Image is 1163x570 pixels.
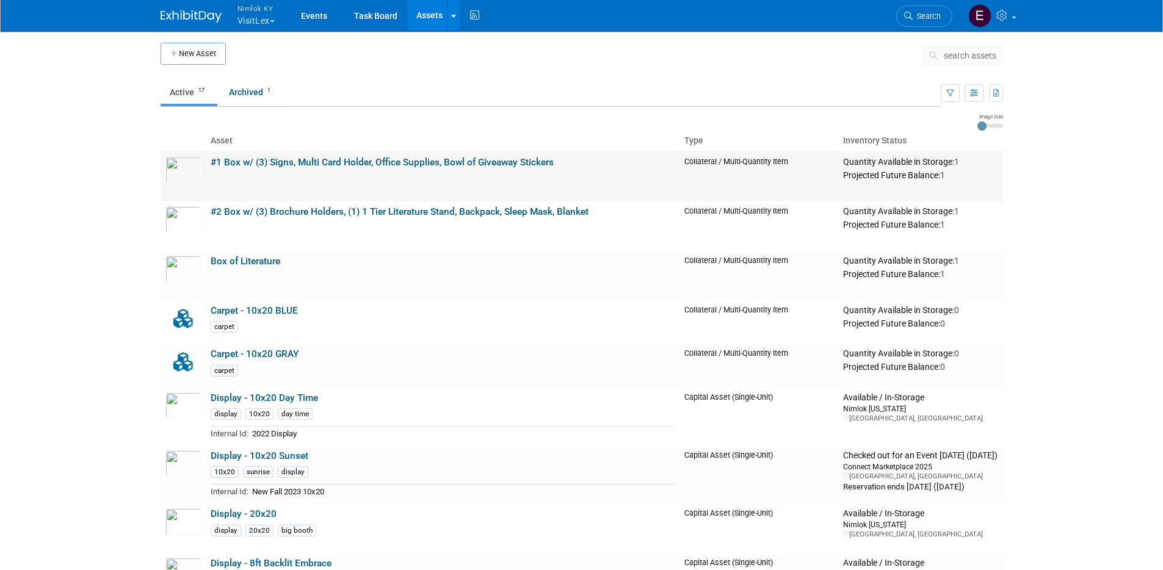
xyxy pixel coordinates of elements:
td: Internal Id: [211,427,248,441]
td: Collateral / Multi-Quantity Item [679,201,839,251]
td: Capital Asset (Single-Unit) [679,446,839,503]
div: Projected Future Balance: [843,267,998,280]
div: Quantity Available in Storage: [843,157,998,168]
div: Image Size [977,113,1003,120]
div: Available / In-Storage [843,392,998,403]
td: Capital Asset (Single-Unit) [679,388,839,446]
td: Collateral / Multi-Quantity Item [679,300,839,344]
div: display [211,408,241,420]
div: Quantity Available in Storage: [843,256,998,267]
div: Projected Future Balance: [843,316,998,330]
td: New Fall 2023 10x20 [248,485,675,499]
div: 20x20 [245,525,274,536]
button: search assets [922,46,1003,65]
span: 1 [940,170,945,180]
div: [GEOGRAPHIC_DATA], [GEOGRAPHIC_DATA] [843,472,998,481]
span: 1 [954,256,959,265]
a: Display - 20x20 [211,508,277,519]
a: Box of Literature [211,256,280,267]
div: Projected Future Balance: [843,359,998,373]
div: Projected Future Balance: [843,168,998,181]
span: Nimlok KY [237,2,275,15]
div: Reservation ends [DATE] ([DATE]) [843,481,998,492]
div: Connect Marketplace 2025 [843,461,998,472]
span: 1 [940,269,945,279]
div: Quantity Available in Storage: [843,206,998,217]
div: [GEOGRAPHIC_DATA], [GEOGRAPHIC_DATA] [843,414,998,423]
span: 1 [940,220,945,229]
th: Type [679,131,839,151]
div: Available / In-Storage [843,558,998,569]
a: Display - 10x20 Day Time [211,392,318,403]
a: Carpet - 10x20 GRAY [211,348,299,359]
td: Collateral / Multi-Quantity Item [679,251,839,300]
a: Display - 10x20 Sunset [211,450,308,461]
div: Nimlok [US_STATE] [843,519,998,530]
span: 0 [940,319,945,328]
div: day time [278,408,313,420]
span: 1 [954,157,959,167]
div: [GEOGRAPHIC_DATA], [GEOGRAPHIC_DATA] [843,530,998,539]
span: 1 [954,206,959,216]
a: Active17 [161,81,217,104]
img: Collateral-Icon-2.png [165,348,201,375]
div: display [211,525,241,536]
div: sunrise [243,466,274,478]
div: 10x20 [245,408,274,420]
a: Display - 8ft Backlit Embrace [211,558,332,569]
div: Projected Future Balance: [843,217,998,231]
th: Asset [206,131,679,151]
div: Nimlok [US_STATE] [843,403,998,414]
td: Collateral / Multi-Quantity Item [679,344,839,388]
img: ExhibitDay [161,10,222,23]
td: Capital Asset (Single-Unit) [679,503,839,553]
td: 2022 Display [248,427,675,441]
div: Quantity Available in Storage: [843,348,998,359]
a: Carpet - 10x20 BLUE [211,305,298,316]
div: display [278,466,308,478]
span: 0 [954,348,959,358]
div: carpet [211,365,238,377]
span: 0 [940,362,945,372]
span: 17 [195,86,208,95]
span: 1 [264,86,274,95]
a: #2 Box w/ (3) Brochure Holders, (1) 1 Tier Literature Stand, Backpack, Sleep Mask, Blanket [211,206,589,217]
div: Available / In-Storage [843,508,998,519]
img: Elizabeth Griffin [968,4,991,27]
img: Collateral-Icon-2.png [165,305,201,332]
div: carpet [211,321,238,333]
td: Internal Id: [211,485,248,499]
div: Checked out for an Event [DATE] ([DATE]) [843,450,998,461]
span: Search [913,12,941,21]
button: New Asset [161,43,226,65]
div: big booth [278,525,316,536]
div: 10x20 [211,466,239,478]
a: Search [896,5,952,27]
a: #1 Box w/ (3) Signs, Multi Card Holder, Office Supplies, Bowl of Giveaway Stickers [211,157,554,168]
a: Archived1 [220,81,283,104]
div: Quantity Available in Storage: [843,305,998,316]
span: search assets [944,51,996,60]
span: 0 [954,305,959,315]
td: Collateral / Multi-Quantity Item [679,151,839,201]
